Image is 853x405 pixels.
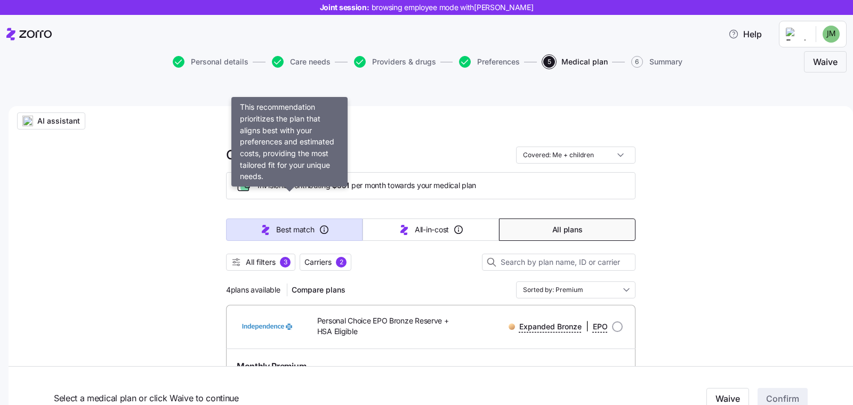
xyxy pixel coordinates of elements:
[519,321,582,332] span: Expanded Bronze
[631,56,643,68] span: 6
[766,392,799,404] span: Confirm
[543,56,608,68] button: 5Medical plan
[823,26,840,43] img: ce3654e533d8156cbde617345222133a
[561,58,608,66] span: Medical plan
[235,314,300,339] img: Independence Blue Cross
[352,56,436,68] a: Providers & drugs
[415,224,449,235] span: All-in-cost
[226,147,329,163] h1: Choose your plan
[541,56,608,68] a: 5Medical plan
[354,56,436,68] button: Providers & drugs
[191,58,248,66] span: Personal details
[715,392,740,404] span: Waive
[516,281,635,298] input: Order by dropdown
[317,315,460,337] span: Personal Choice EPO Bronze Reserve + HSA Eligible
[257,180,476,191] span: InVision is contributing per month towards your medical plan
[173,56,248,68] button: Personal details
[300,254,351,271] button: Carriers2
[320,2,534,13] span: Joint session:
[272,56,331,68] button: Care needs
[720,23,770,45] button: Help
[287,281,350,298] button: Compare plans
[372,58,436,66] span: Providers & drugs
[457,56,520,68] a: Preferences
[336,257,347,268] div: 2
[804,51,847,72] button: Waive
[459,56,520,68] button: Preferences
[477,58,520,66] span: Preferences
[482,254,635,271] input: Search by plan name, ID or carrier
[237,360,306,373] span: Monthly Premium
[786,28,807,40] img: Employer logo
[552,224,582,235] span: All plans
[246,257,276,268] span: All filters
[270,56,331,68] a: Care needs
[54,392,553,405] span: Select a medical plan or click Waive to continue
[17,112,85,129] button: AI assistant
[292,285,345,295] span: Compare plans
[593,321,608,332] span: EPO
[649,58,682,66] span: Summary
[813,55,838,68] span: Waive
[171,56,248,68] a: Personal details
[290,58,331,66] span: Care needs
[372,2,534,13] span: browsing employee mode with [PERSON_NAME]
[728,28,762,40] span: Help
[276,224,314,235] span: Best match
[22,116,33,126] img: ai-icon.png
[226,285,280,295] span: 4 plans available
[332,180,349,191] span: $551
[631,56,682,68] button: 6Summary
[226,254,295,271] button: All filters3
[509,320,608,333] div: |
[304,257,332,268] span: Carriers
[37,116,80,126] span: AI assistant
[280,257,291,268] div: 3
[543,56,555,68] span: 5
